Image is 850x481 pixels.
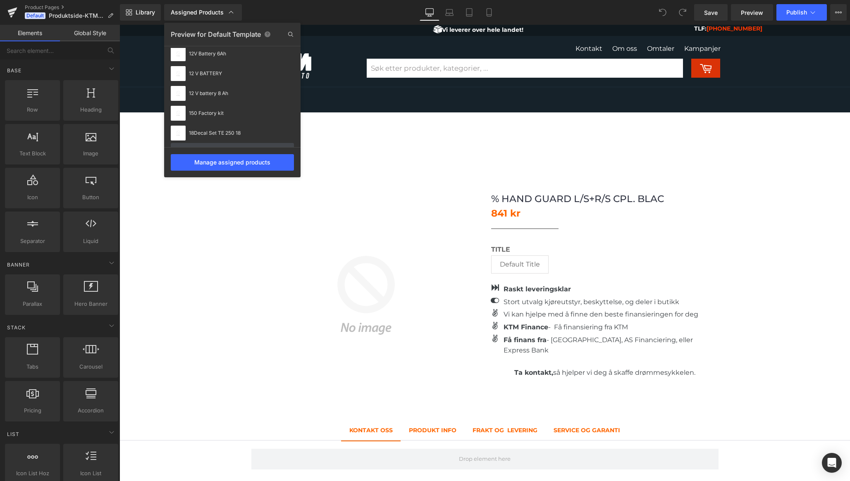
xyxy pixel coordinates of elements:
[384,310,597,331] p: - [GEOGRAPHIC_DATA], AS Financiering, eller Express Bank
[171,8,235,17] div: Assigned Products
[289,402,337,409] b: produkt info
[25,12,45,19] span: Default
[776,4,827,21] button: Publish
[189,110,280,116] div: 150 Factory kit
[49,12,104,19] span: Produktside-KTM2022
[704,8,718,17] span: Save
[6,67,22,74] span: Base
[384,272,597,283] p: Stort utvalg kjøreutstyr, beskyttelse, og deler i butikk
[66,300,116,308] span: Hero Banner
[822,453,842,473] div: Open Intercom Messenger
[6,430,20,438] span: List
[164,28,301,41] div: Preview for Default Template
[372,169,544,180] a: % HAND GUARD L/S+R/S CPL. BLAC
[654,4,671,21] button: Undo
[189,130,280,136] div: 18Decal Set TE 250 18
[372,221,597,231] label: Title
[189,90,280,96] div: 12 V battery 8 Ah
[120,4,161,21] a: New Library
[230,402,273,409] b: Kontakt oss
[384,284,597,295] p: Vi kan hjelpe med å finne den beste finansieringen for deg
[731,4,773,21] a: Preview
[674,4,691,21] button: Redo
[7,300,57,308] span: Parallax
[189,71,280,76] div: 12 V BATTERY
[134,158,359,383] img: % HAND GUARD L/S+R/S CPL. BLAC
[786,9,807,16] span: Publish
[7,237,57,245] span: Separator
[353,402,418,409] b: Frakt og levering
[66,105,116,114] span: Heading
[380,231,420,249] span: Default Title
[830,4,847,21] button: More
[434,402,501,409] b: Service og garanti
[456,20,483,28] a: Kontakt
[189,51,280,57] div: 12V Battery 6Ah
[66,193,116,202] span: Button
[384,298,429,306] b: KTM Finance
[374,343,597,353] p: så hjelper vi deg å skaffe drømmesykkelen.
[6,324,26,331] span: Stack
[528,20,555,28] a: Omtaler
[7,362,57,371] span: Tabs
[565,20,601,28] a: Kampanjer
[7,149,57,158] span: Text Block
[322,1,404,9] font: Vi leverer over hele landet!
[136,9,155,16] span: Library
[66,237,116,245] span: Liquid
[7,406,57,415] span: Pricing
[60,25,120,41] a: Global Style
[372,182,401,195] span: 841 kr
[493,20,518,28] a: Om oss
[384,311,427,319] strong: Få finans fra
[741,8,763,17] span: Preview
[6,261,31,269] span: Banner
[384,260,451,268] strong: Raskt leveringsklar
[25,4,120,11] a: Product Pages
[66,406,116,415] span: Accordion
[420,4,439,21] a: Desktop
[130,29,192,54] img: ASM MC
[479,4,499,21] a: Mobile
[7,105,57,114] span: Row
[7,469,57,478] span: Icon List Hoz
[7,193,57,202] span: Icon
[171,154,294,171] div: Manage assigned products
[395,344,434,352] strong: Ta kontakt,
[66,469,116,478] span: Icon List
[459,4,479,21] a: Tablet
[66,149,116,158] span: Image
[439,4,459,21] a: Laptop
[66,362,116,371] span: Carousel
[247,34,563,53] input: Search
[384,297,597,308] p: - Få finansiering fra KTM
